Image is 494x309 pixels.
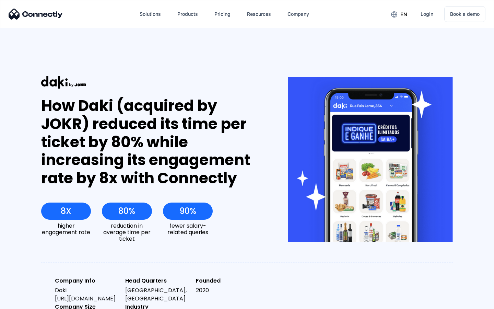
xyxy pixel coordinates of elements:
a: Book a demo [444,6,485,22]
div: How Daki (acquired by JOKR) reduced its time per ticket by 80% while increasing its engagement ra... [41,97,263,187]
div: Solutions [140,9,161,19]
div: higher engagement rate [41,222,91,236]
div: Daki [55,286,120,303]
img: Connectly Logo [9,9,63,20]
div: Head Quarters [125,277,190,285]
a: Login [415,6,439,22]
div: en [400,10,407,19]
div: Pricing [214,9,231,19]
div: [GEOGRAPHIC_DATA], [GEOGRAPHIC_DATA] [125,286,190,303]
ul: Language list [14,297,41,307]
div: Company Info [55,277,120,285]
div: 8X [61,206,71,216]
div: Products [177,9,198,19]
a: [URL][DOMAIN_NAME] [55,295,116,302]
div: reduction in average time per ticket [102,222,152,242]
div: Login [421,9,433,19]
div: fewer salary-related queries [163,222,213,236]
div: Resources [247,9,271,19]
a: Pricing [209,6,236,22]
div: Founded [196,277,261,285]
div: 80% [118,206,135,216]
div: 2020 [196,286,261,295]
div: Company [287,9,309,19]
aside: Language selected: English [7,297,41,307]
div: 90% [179,206,196,216]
